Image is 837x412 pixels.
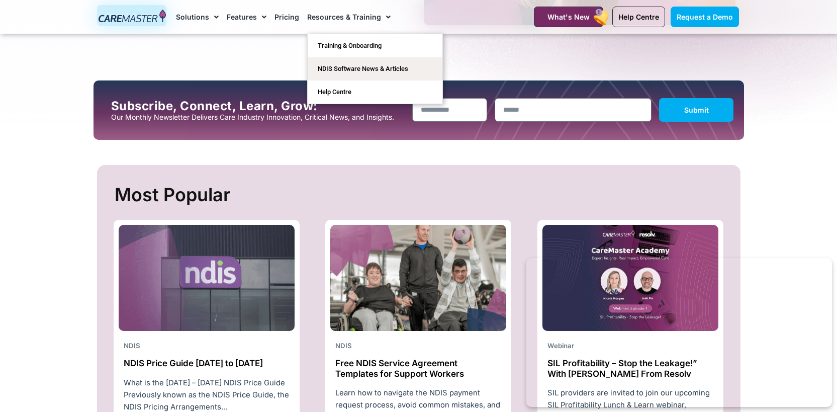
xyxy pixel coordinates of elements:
button: Submit [659,98,734,122]
ul: Resources & Training [307,34,443,104]
h2: NDIS Price Guide [DATE] to [DATE] [124,358,290,368]
span: Submit [684,106,709,114]
span: NDIS [335,342,352,350]
img: CareMaster Logo [99,10,166,25]
a: What's New [534,7,603,27]
a: Training & Onboarding [308,34,442,57]
span: Request a Demo [677,13,733,21]
a: NDIS Software News & Articles [308,57,442,80]
iframe: Popup CTA [526,258,832,407]
img: ndis-price-guide [119,225,295,332]
img: NDIS Provider challenges 1 [330,225,506,332]
h2: Free NDIS Service Agreement Templates for Support Workers [335,358,501,379]
img: youtube [542,225,718,332]
p: Our Monthly Newsletter Delivers Care Industry Innovation, Critical News, and Insights. [111,113,405,121]
a: Request a Demo [671,7,739,27]
span: What's New [547,13,590,21]
a: Help Centre [612,7,665,27]
a: Help Centre [308,80,442,104]
span: NDIS [124,342,140,350]
span: Help Centre [618,13,659,21]
h2: Most Popular [115,180,725,210]
h2: Subscribe, Connect, Learn, Grow: [111,99,405,113]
